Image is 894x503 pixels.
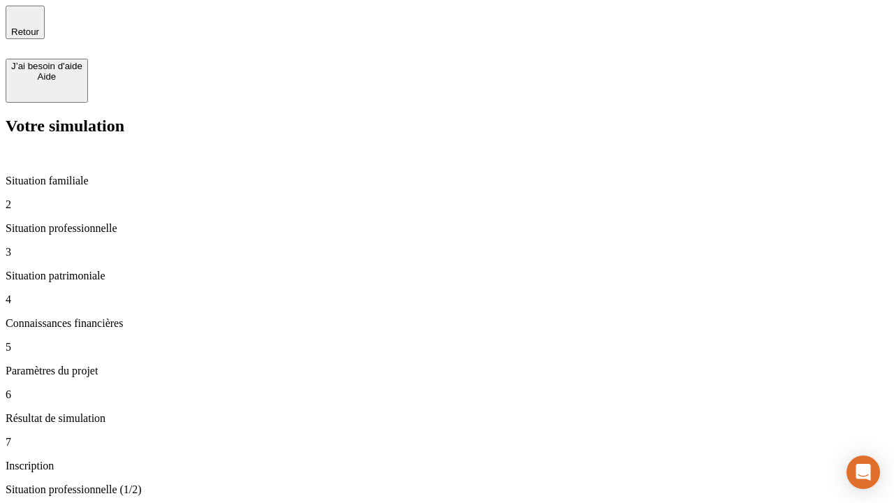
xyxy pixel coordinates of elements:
p: Résultat de simulation [6,412,888,425]
p: Paramètres du projet [6,365,888,377]
p: Situation familiale [6,175,888,187]
p: Situation professionnelle (1/2) [6,483,888,496]
p: 6 [6,388,888,401]
div: Aide [11,71,82,82]
h2: Votre simulation [6,117,888,136]
span: Retour [11,27,39,37]
p: 7 [6,436,888,449]
p: 2 [6,198,888,211]
p: Situation professionnelle [6,222,888,235]
p: Inscription [6,460,888,472]
div: Open Intercom Messenger [847,455,880,489]
div: J’ai besoin d'aide [11,61,82,71]
p: 5 [6,341,888,353]
p: Situation patrimoniale [6,270,888,282]
p: Connaissances financières [6,317,888,330]
button: Retour [6,6,45,39]
button: J’ai besoin d'aideAide [6,59,88,103]
p: 4 [6,293,888,306]
p: 3 [6,246,888,258]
